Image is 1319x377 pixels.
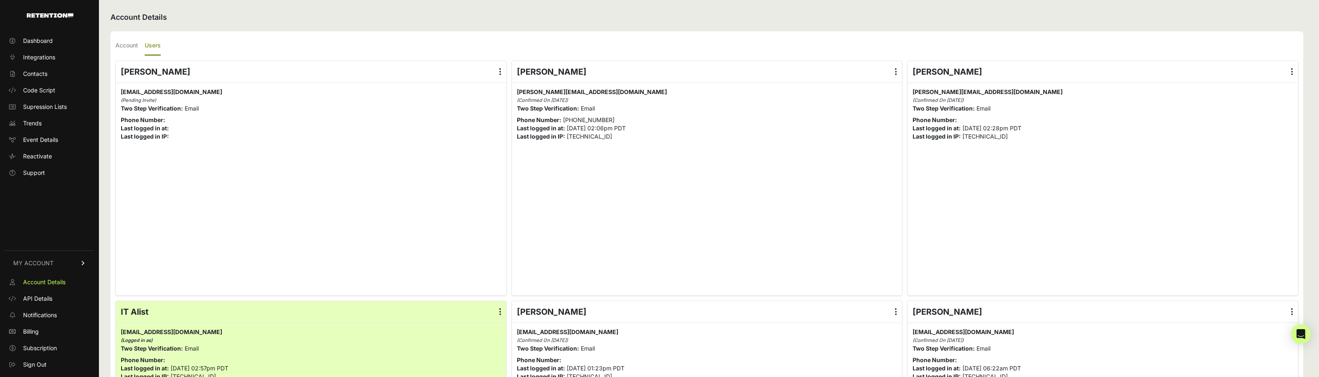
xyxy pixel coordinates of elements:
span: [PHONE_NUMBER] [563,116,615,123]
span: [DATE] 01:23pm PDT [567,365,624,372]
span: Notifications [23,311,57,319]
span: [PERSON_NAME][EMAIL_ADDRESS][DOMAIN_NAME] [913,88,1063,95]
a: Integrations [5,51,94,64]
strong: Two Step Verification: [517,105,579,112]
span: [TECHNICAL_ID] [567,133,612,140]
label: Users [145,36,161,56]
i: (Confirmed On [DATE]) [913,337,964,343]
div: IT Alist [116,301,506,323]
strong: Last logged in at: [913,125,961,132]
img: Retention.com [27,13,73,18]
strong: Phone Number: [121,116,165,123]
a: MY ACCOUNT [5,250,94,276]
span: Event Details [23,136,58,144]
span: Supression Lists [23,103,67,111]
span: Contacts [23,70,47,78]
strong: Last logged in IP: [517,133,565,140]
strong: Phone Number: [121,356,165,363]
strong: Phone Number: [913,116,957,123]
span: Integrations [23,53,55,61]
div: [PERSON_NAME] [908,61,1298,82]
strong: Phone Number: [913,356,957,363]
span: Reactivate [23,152,52,160]
span: Dashboard [23,37,53,45]
span: [EMAIL_ADDRESS][DOMAIN_NAME] [121,328,222,335]
i: (Confirmed On [DATE]) [517,97,568,103]
span: [DATE] 02:06pm PDT [567,125,626,132]
span: Subscription [23,344,57,352]
span: [EMAIL_ADDRESS][DOMAIN_NAME] [121,88,222,95]
a: API Details [5,292,94,305]
a: Contacts [5,67,94,80]
span: Sign Out [23,361,47,369]
a: Subscription [5,342,94,355]
strong: Two Step Verification: [121,345,183,352]
a: Dashboard [5,34,94,47]
span: [DATE] 02:28pm PDT [962,125,1021,132]
label: Account [115,36,138,56]
strong: Last logged in at: [517,365,565,372]
span: Account Details [23,278,66,286]
strong: Two Step Verification: [913,345,975,352]
span: Email [581,105,595,112]
span: [DATE] 02:57pm PDT [171,365,228,372]
strong: Last logged in at: [121,125,169,132]
span: Billing [23,328,39,336]
div: [PERSON_NAME] [116,61,506,82]
a: Code Script [5,84,94,97]
h2: Account Details [110,12,1303,23]
span: Support [23,169,45,177]
a: Support [5,166,94,179]
span: Trends [23,119,42,127]
i: (Logged in as) [121,337,153,343]
span: Email [581,345,595,352]
strong: Two Step Verification: [121,105,183,112]
span: Email [976,105,990,112]
span: MY ACCOUNT [13,259,54,267]
span: Email [976,345,990,352]
a: Reactivate [5,150,94,163]
strong: Phone Number: [517,116,561,123]
span: [DATE] 06:22am PDT [962,365,1021,372]
a: Event Details [5,133,94,146]
strong: Two Step Verification: [517,345,579,352]
div: Open Intercom Messenger [1291,324,1311,344]
strong: Last logged in at: [517,125,565,132]
a: Notifications [5,309,94,322]
span: [EMAIL_ADDRESS][DOMAIN_NAME] [517,328,618,335]
a: Supression Lists [5,100,94,113]
a: Sign Out [5,358,94,371]
div: [PERSON_NAME] [512,61,902,82]
span: Email [185,345,199,352]
span: [PERSON_NAME][EMAIL_ADDRESS][DOMAIN_NAME] [517,88,667,95]
strong: Last logged in IP: [913,133,961,140]
strong: Last logged in at: [121,365,169,372]
a: Account Details [5,276,94,289]
strong: Phone Number: [517,356,561,363]
strong: Last logged in at: [913,365,961,372]
span: Code Script [23,86,55,94]
a: Trends [5,117,94,130]
i: (Confirmed On [DATE]) [517,337,568,343]
strong: Last logged in IP: [121,133,169,140]
strong: Two Step Verification: [913,105,975,112]
i: (Pending Invite) [121,97,156,103]
div: [PERSON_NAME] [908,301,1298,323]
a: Billing [5,325,94,338]
span: Email [185,105,199,112]
i: (Confirmed On [DATE]) [913,97,964,103]
span: API Details [23,295,52,303]
div: [PERSON_NAME] [512,301,902,323]
span: [EMAIL_ADDRESS][DOMAIN_NAME] [913,328,1014,335]
span: [TECHNICAL_ID] [962,133,1008,140]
